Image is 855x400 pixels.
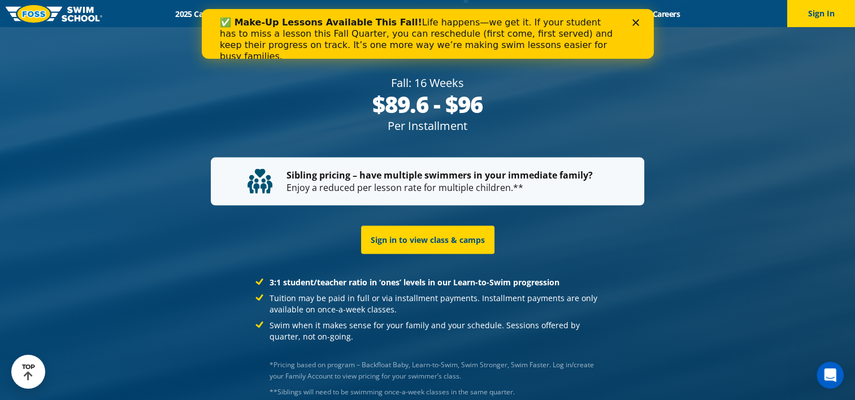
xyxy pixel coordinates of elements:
[817,362,844,389] iframe: Intercom live chat
[22,363,35,381] div: TOP
[361,225,494,254] a: Sign in to view class & camps
[270,359,600,381] p: *Pricing based on program – Backfloat Baby, Learn-to-Swim, Swim Stronger, Swim Faster. Log in/cre...
[270,386,600,397] div: Josef Severson, Rachael Blom (group direct message)
[383,8,488,19] a: About [PERSON_NAME]
[643,8,689,19] a: Careers
[431,10,442,17] div: Close
[488,8,607,19] a: Swim Like [PERSON_NAME]
[236,8,284,19] a: Schools
[248,168,607,194] p: Enjoy a reduced per lesson rate for multiple children.**
[18,8,416,53] div: Life happens—we get it. If your student has to miss a lesson this Fall Quarter, you can reschedul...
[255,292,600,315] li: Tuition may be paid in full or via installment payments. Installment payments are only available ...
[211,90,644,118] div: $89.6 - $96
[270,276,559,287] strong: 3:1 student/teacher ratio in ‘ones’ levels in our Learn-to-Swim progression
[270,386,600,397] div: **Siblings will need to be swimming once-a-week classes in the same quarter.
[18,8,220,19] b: ✅ Make-Up Lessons Available This Fall!
[211,75,644,90] div: Fall: 16 Weeks
[202,9,654,59] iframe: Intercom live chat banner
[287,168,593,181] strong: Sibling pricing – have multiple swimmers in your immediate family?
[284,8,383,19] a: Swim Path® Program
[211,118,644,133] div: Per Installment
[248,168,272,193] img: tuition-family-children.svg
[607,8,643,19] a: Blog
[255,319,600,342] li: Swim when it makes sense for your family and your schedule. Sessions offered by quarter, not on-g...
[6,5,102,23] img: FOSS Swim School Logo
[166,8,236,19] a: 2025 Calendar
